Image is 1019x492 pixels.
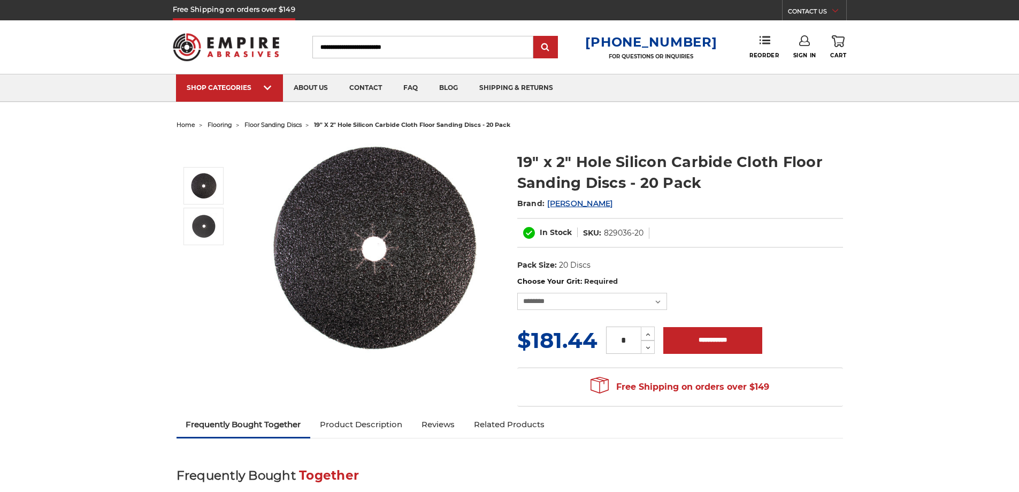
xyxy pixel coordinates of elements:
[469,74,564,102] a: shipping & returns
[788,5,846,20] a: CONTACT US
[190,172,217,199] img: Silicon Carbide 19" x 2" Cloth Floor Sanding Discs
[749,35,779,58] a: Reorder
[393,74,428,102] a: faq
[339,74,393,102] a: contact
[268,140,482,354] img: Silicon Carbide 19" x 2" Cloth Floor Sanding Discs
[310,413,412,436] a: Product Description
[517,152,843,193] h1: 19" x 2" Hole Silicon Carbide Cloth Floor Sanding Discs - 20 Pack
[559,260,591,271] dd: 20 Discs
[177,413,311,436] a: Frequently Bought Together
[830,52,846,59] span: Cart
[604,228,643,239] dd: 829036-20
[585,34,717,50] a: [PHONE_NUMBER]
[244,121,302,128] a: floor sanding discs
[584,277,618,285] small: Required
[283,74,339,102] a: about us
[412,413,464,436] a: Reviews
[830,35,846,59] a: Cart
[517,327,597,353] span: $181.44
[187,84,272,92] div: SHOP CATEGORIES
[208,121,232,128] a: flooring
[517,260,557,271] dt: Pack Size:
[535,37,556,58] input: Submit
[464,413,554,436] a: Related Products
[517,199,545,208] span: Brand:
[793,52,816,59] span: Sign In
[177,468,296,483] span: Frequently Bought
[517,276,843,287] label: Choose Your Grit:
[585,53,717,60] p: FOR QUESTIONS OR INQUIRIES
[749,52,779,59] span: Reorder
[540,228,572,237] span: In Stock
[314,121,510,128] span: 19" x 2" hole silicon carbide cloth floor sanding discs - 20 pack
[177,121,195,128] a: home
[190,213,217,240] img: Silicon Carbide 19" x 2" Floor Sanding Cloth Discs
[591,376,769,398] span: Free Shipping on orders over $149
[428,74,469,102] a: blog
[547,199,612,208] a: [PERSON_NAME]
[173,26,280,68] img: Empire Abrasives
[583,228,601,239] dt: SKU:
[299,468,359,483] span: Together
